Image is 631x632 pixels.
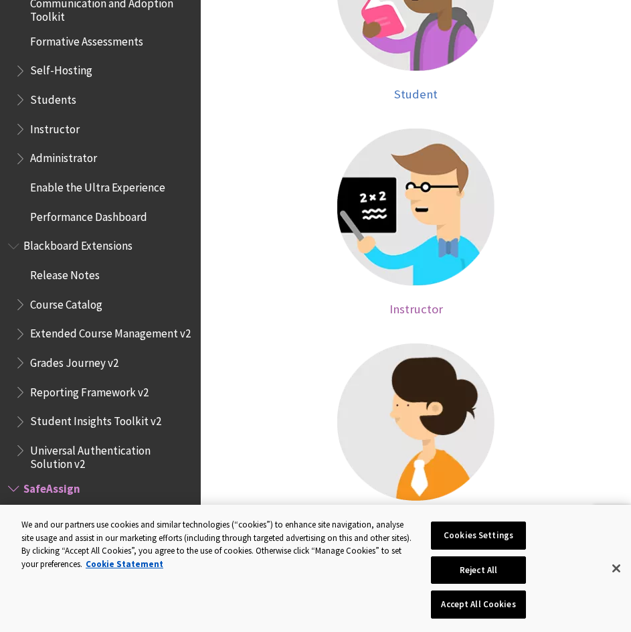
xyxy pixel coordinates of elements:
span: Self-Hosting [30,60,92,78]
span: Performance Dashboard [30,206,147,224]
nav: Book outline for Blackboard Extensions [8,235,193,471]
span: Students [30,88,76,106]
span: Release Notes [30,264,100,282]
span: Administrator [30,147,97,165]
span: Blackboard Extensions [23,235,132,253]
span: Enable the Ultra Experience [30,176,165,194]
button: Cookies Settings [431,522,525,550]
div: We and our partners use cookies and similar technologies (“cookies”) to enhance site navigation, ... [21,518,412,570]
span: Course Catalog [30,293,102,311]
span: SafeAssign [23,477,80,495]
img: Instructor help [337,129,494,286]
button: Close [602,554,631,583]
span: Formative Assessments [30,30,143,48]
button: Accept All Cookies [431,590,525,619]
a: Administrator help Administrator [228,343,604,532]
button: Reject All [431,556,525,584]
nav: Book outline for Blackboard SafeAssign [8,477,193,617]
img: Administrator help [337,343,494,501]
span: Student Insights Toolkit v2 [30,410,161,428]
span: Extended Course Management v2 [30,323,191,341]
a: More information about your privacy, opens in a new tab [86,558,163,570]
span: Universal Authentication Solution v2 [30,439,191,471]
span: Reporting Framework v2 [30,381,149,399]
span: Instructor [389,301,443,317]
a: Instructor help Instructor [228,129,604,317]
span: Student [394,86,438,102]
span: Instructor [30,118,80,136]
span: Grades Journey v2 [30,351,118,370]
